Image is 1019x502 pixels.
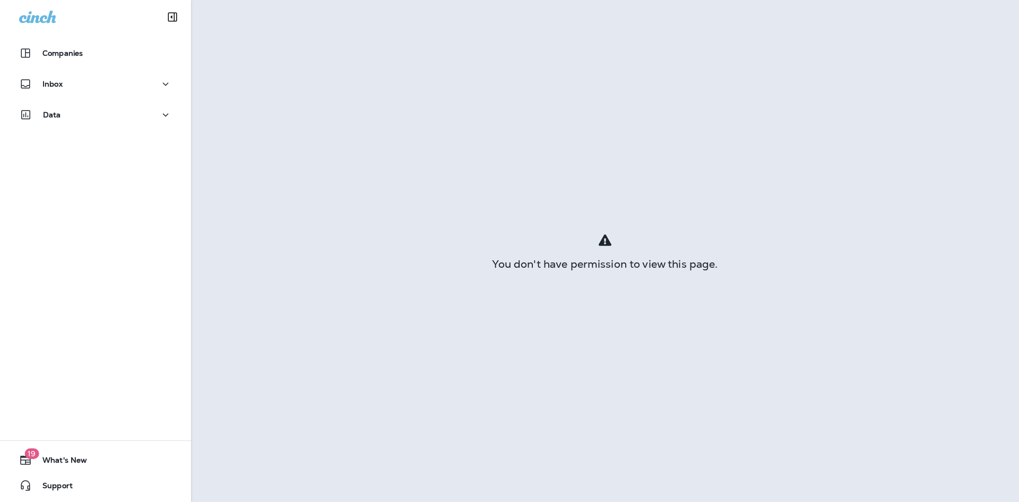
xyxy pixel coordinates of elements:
p: Inbox [42,80,63,88]
div: You don't have permission to view this page. [191,260,1019,268]
p: Companies [42,49,83,57]
span: What's New [32,456,87,469]
button: 19What's New [11,449,180,471]
button: Collapse Sidebar [158,6,187,28]
span: 19 [24,448,39,459]
span: Support [32,481,73,494]
p: Data [43,110,61,119]
button: Companies [11,42,180,64]
button: Data [11,104,180,125]
button: Inbox [11,73,180,95]
button: Support [11,475,180,496]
